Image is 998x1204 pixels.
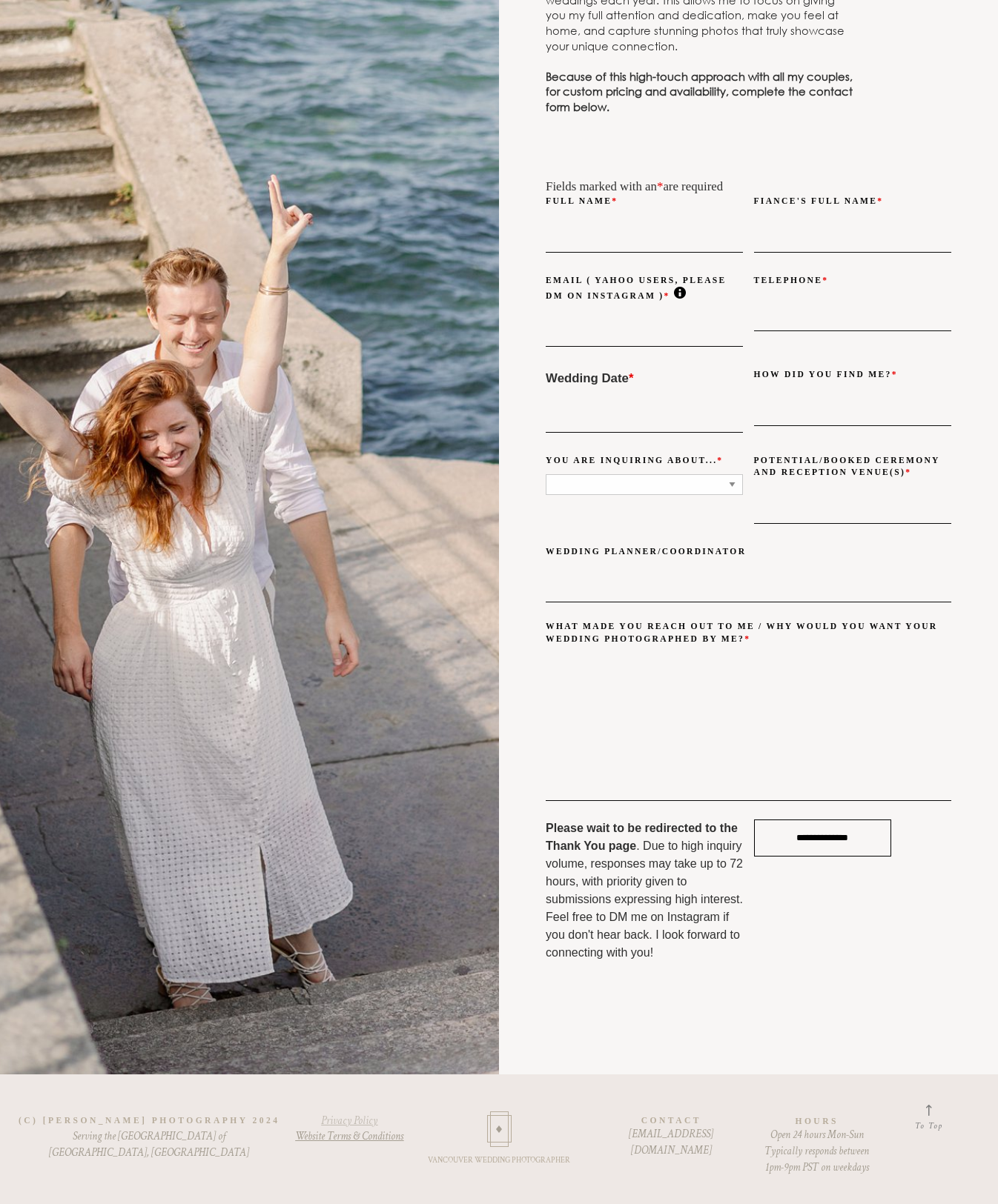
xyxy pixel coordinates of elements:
[295,1129,403,1143] a: Website Terms & Conditions
[19,1116,280,1125] span: (c) [PERSON_NAME] Photography 2024
[641,1116,701,1125] span: contact
[764,1144,869,1174] span: Typically responds between 1pm-9pm PST on weekdays
[770,1128,864,1142] span: Open 24 hours Mon-Sun
[546,69,853,114] b: Because of this high-touch approach with all my couples, for custom pricing and availability, com...
[546,371,633,385] span: Wedding Date
[546,455,723,467] label: You are inquiring about...
[49,1129,249,1160] span: Serving the [GEOGRAPHIC_DATA] of [GEOGRAPHIC_DATA], [GEOGRAPHIC_DATA]
[546,546,746,558] label: Wedding Planner/Coordinator
[321,1114,377,1128] a: Privacy Policy
[546,819,743,962] p: . Due to high inquiry volume, responses may take up to 72 hours, with priority given to submissio...
[754,455,951,479] label: Potential/Booked Ceremony and Reception Venue(s)
[915,1120,942,1134] div: To Top
[546,275,743,302] label: Email ( Yahoo users, please DM on instagram )
[754,196,884,207] label: Fiance's Full Name
[629,1127,713,1157] span: [EMAIL_ADDRESS][DOMAIN_NAME]
[546,822,738,852] b: Please wait to be redirected to the Thank You page
[795,1117,838,1126] span: hours
[546,196,618,207] label: Full Name
[546,177,951,196] div: Fields marked with an are required
[546,621,951,645] label: What made you reach out to me / Why would you want your wedding photographed by me?
[428,1155,570,1165] a: VANCOUVER WEDDING PHOTOGRAPHER
[754,369,898,381] label: How did you find me?
[754,275,829,287] label: Telephone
